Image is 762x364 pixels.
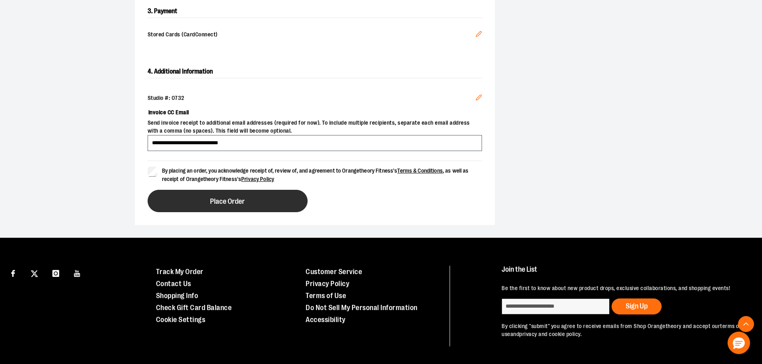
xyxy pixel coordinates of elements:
input: By placing an order, you acknowledge receipt of, review of, and agreement to Orangetheory Fitness... [148,167,157,176]
a: Customer Service [306,268,362,276]
a: Visit our Facebook page [6,266,20,280]
button: Edit [469,88,488,109]
a: Terms of Use [306,292,346,300]
a: Accessibility [306,316,346,324]
a: Privacy Policy [241,176,274,182]
a: Cookie Settings [156,316,206,324]
a: Contact Us [156,280,191,288]
input: enter email [502,298,610,314]
span: By placing an order, you acknowledge receipt of, review of, and agreement to Orangetheory Fitness... [162,167,469,182]
div: Studio #: 0732 [148,94,482,102]
h2: 3. Payment [148,5,482,18]
button: Sign Up [612,298,662,314]
label: Invoice CC Email [148,105,482,119]
a: Terms & Conditions [397,167,443,174]
h2: 4. Additional Information [148,65,482,78]
a: Visit our X page [28,266,42,280]
h4: Join the List [502,266,744,280]
a: Visit our Youtube page [70,266,84,280]
p: Be the first to know about new product drops, exclusive collaborations, and shopping events! [502,284,744,292]
button: Edit [469,24,488,46]
button: Place Order [148,190,308,212]
button: Hello, have a question? Let’s chat. [728,332,750,354]
span: Send invoice receipt to additional email addresses (required for now). To include multiple recipi... [148,119,482,135]
span: Stored Cards (CardConnect) [148,31,476,40]
img: Twitter [31,270,38,277]
a: privacy and cookie policy. [519,331,582,337]
span: Place Order [210,198,245,205]
a: Shopping Info [156,292,198,300]
p: By clicking "submit" you agree to receive emails from Shop Orangetheory and accept our and [502,322,744,338]
a: Check Gift Card Balance [156,304,232,312]
span: Sign Up [626,302,648,310]
a: Visit our Instagram page [49,266,63,280]
a: Track My Order [156,268,204,276]
a: Privacy Policy [306,280,349,288]
a: terms of use [502,323,741,337]
button: Back To Top [738,316,754,332]
a: Do Not Sell My Personal Information [306,304,418,312]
